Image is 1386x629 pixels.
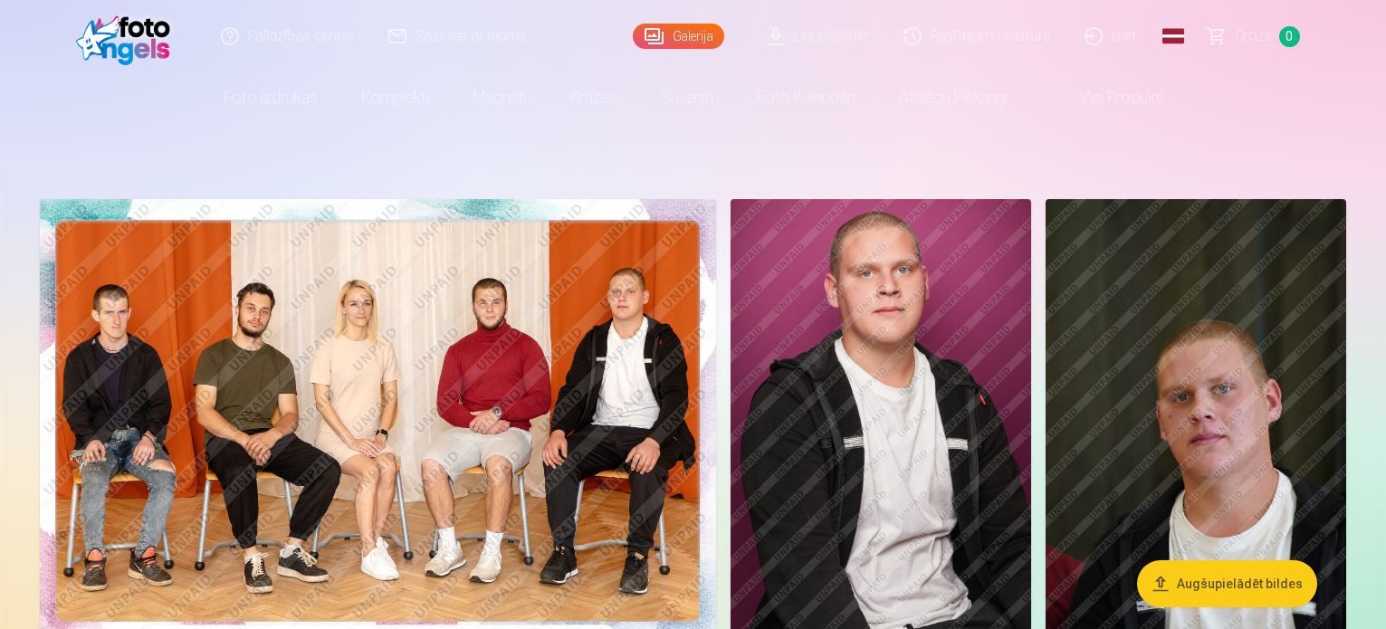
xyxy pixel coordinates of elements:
span: Grozs [1235,25,1272,47]
img: /fa1 [76,7,180,65]
span: 0 [1279,26,1300,47]
a: Krūzes [549,72,639,123]
a: Suvenīri [639,72,735,123]
a: Galerija [633,24,724,49]
a: Visi produkti [1029,72,1185,123]
a: Komplekti [339,72,451,123]
a: Foto kalendāri [735,72,877,123]
a: Atslēgu piekariņi [877,72,1029,123]
a: Magnēti [451,72,549,123]
a: Foto izdrukas [202,72,339,123]
button: Augšupielādēt bildes [1137,560,1317,607]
